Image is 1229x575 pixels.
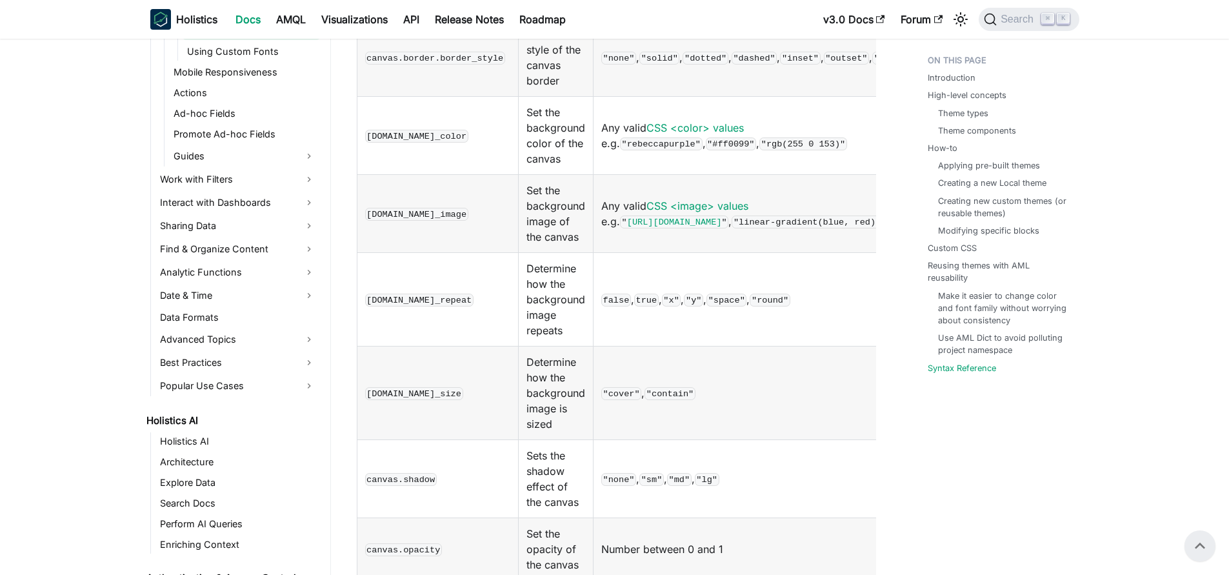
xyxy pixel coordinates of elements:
td: Determine how the background image is sized [518,347,593,440]
code: "y" [684,294,703,307]
a: Guides [170,146,319,166]
a: Work with Filters [156,169,319,190]
a: CSS <color> values [646,121,744,134]
a: Reusing themes with AML reusability [928,259,1072,284]
kbd: ⌘ [1041,13,1054,25]
button: Switch between dark and light mode (currently light mode) [950,9,971,30]
code: "solid" [639,52,679,65]
a: Introduction [928,72,975,84]
code: "cover" [601,387,641,400]
a: Best Practices [156,352,319,373]
a: Make it easier to change color and font family without worrying about consistency [938,290,1066,327]
code: canvas.border.border_style [365,52,505,65]
a: Syntax Reference [928,362,996,374]
code: "dashed" [732,52,777,65]
b: Holistics [176,12,217,27]
a: Using Custom Fonts [183,43,319,61]
code: "contain" [644,387,695,400]
a: API [395,9,427,30]
a: Visualizations [314,9,395,30]
a: Actions [170,84,319,102]
a: Forum [893,9,950,30]
code: true [634,294,659,307]
a: Analytic Functions [156,262,319,283]
a: AMQL [268,9,314,30]
code: "inset" [780,52,820,65]
a: Holistics AI [143,412,319,430]
td: Set the background image of the canvas [518,175,593,253]
a: Popular Use Cases [156,376,319,396]
a: Modifying specific blocks [938,225,1039,237]
a: Enriching Context [156,536,319,554]
a: Sharing Data [156,216,319,236]
a: Ad-hoc Fields [170,105,319,123]
td: Any valid e.g. , [593,175,1017,253]
a: Roadmap [512,9,574,30]
code: "rgb(255 0 153)" [759,137,847,150]
a: How-to [928,142,957,154]
code: "none" [601,473,636,486]
code: "sm" [639,473,664,486]
code: false [601,294,631,307]
a: [URL][DOMAIN_NAME] [627,217,722,227]
code: "#ff0099" [706,137,757,150]
a: Interact with Dashboards [156,192,319,213]
code: "round" [750,294,790,307]
td: , , , , , [593,253,1017,347]
a: Release Notes [427,9,512,30]
a: Custom CSS [928,242,977,254]
a: Perform AI Queries [156,515,319,533]
td: Set the style of the canvas border [518,19,593,97]
td: Sets the shadow effect of the canvas [518,440,593,518]
a: Date & Time [156,285,319,306]
td: , , , [593,440,1017,518]
a: Holistics AI [156,432,319,450]
code: "lg" [695,473,719,486]
code: "outset" [824,52,869,65]
a: Find & Organize Content [156,239,319,259]
a: v3.0 Docs [815,9,893,30]
td: , , , , , , , , [593,19,1017,97]
a: CSS <image> values [646,199,748,212]
td: Determine how the background image repeats [518,253,593,347]
code: canvas.shadow [365,473,437,486]
a: Promote Ad-hoc Fields [170,125,319,143]
a: Use AML Dict to avoid polluting project namespace [938,332,1066,356]
code: "space" [706,294,746,307]
code: [DOMAIN_NAME]_repeat [365,294,474,307]
a: Data Formats [156,308,319,327]
code: "x" [662,294,681,307]
button: Search (Command+K) [979,8,1079,31]
td: , [593,347,1017,440]
code: [DOMAIN_NAME]_image [365,208,468,221]
a: High-level concepts [928,89,1006,101]
code: "linear-gradient(blue, red)" [732,216,883,228]
a: Applying pre-built themes [938,159,1040,172]
a: Theme types [938,107,988,119]
code: "md" [667,473,692,486]
a: Architecture [156,453,319,471]
code: "dotted" [683,52,728,65]
td: Any valid e.g. , , [593,97,1017,175]
a: HolisticsHolistics [150,9,217,30]
code: canvas.opacity [365,543,442,556]
a: Docs [228,9,268,30]
nav: Docs sidebar [137,39,331,575]
code: "rebeccapurple" [620,137,703,150]
code: " " [620,216,728,228]
img: Holistics [150,9,171,30]
td: Set the background color of the canvas [518,97,593,175]
span: Search [997,14,1041,25]
a: Creating new custom themes (or reusable themes) [938,195,1066,219]
code: [DOMAIN_NAME]_size [365,387,463,400]
code: "ridge" [872,52,912,65]
a: Theme components [938,125,1016,137]
button: Scroll back to top [1184,530,1215,561]
a: Search Docs [156,494,319,512]
a: Advanced Topics [156,329,319,350]
code: "none" [601,52,636,65]
kbd: K [1057,13,1070,25]
code: [DOMAIN_NAME]_color [365,130,468,143]
a: Mobile Responsiveness [170,63,319,81]
a: Creating a new Local theme [938,177,1046,189]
